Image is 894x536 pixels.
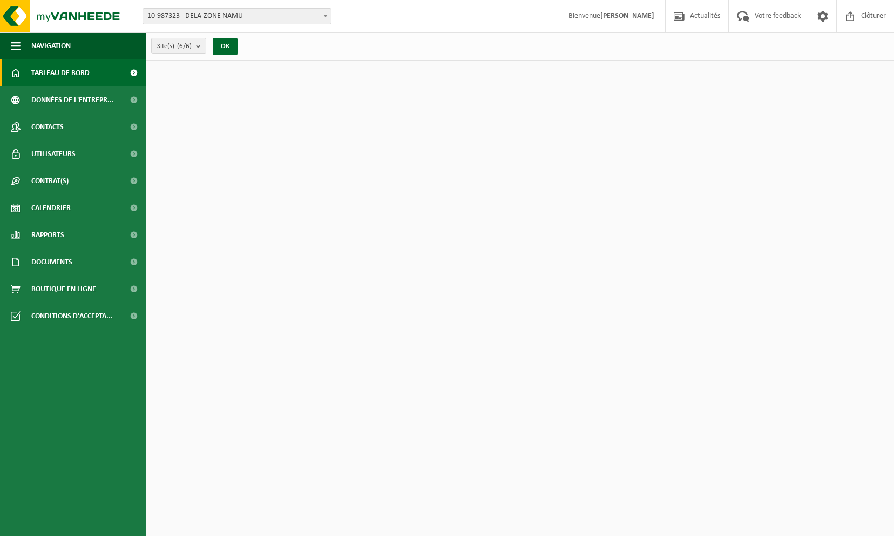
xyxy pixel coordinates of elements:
strong: [PERSON_NAME] [600,12,654,20]
span: Rapports [31,222,64,249]
span: Contrat(s) [31,167,69,195]
span: Documents [31,249,72,276]
count: (6/6) [177,43,192,50]
span: Site(s) [157,38,192,55]
button: Site(s)(6/6) [151,38,206,54]
span: 10-987323 - DELA-ZONE NAMU [143,9,331,24]
span: Conditions d'accepta... [31,303,113,330]
span: Navigation [31,32,71,59]
span: Boutique en ligne [31,276,96,303]
span: Tableau de bord [31,59,90,86]
span: Contacts [31,113,64,140]
button: OK [213,38,238,55]
span: Données de l'entrepr... [31,86,114,113]
span: 10-987323 - DELA-ZONE NAMU [143,8,331,24]
span: Utilisateurs [31,140,76,167]
span: Calendrier [31,195,71,222]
